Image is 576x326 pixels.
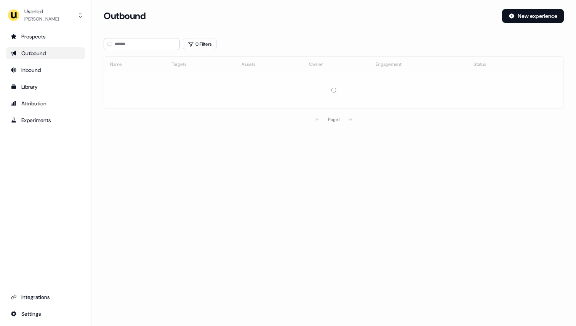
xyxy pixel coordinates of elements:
div: Experiments [11,116,80,124]
a: Go to attribution [6,97,85,110]
button: Userled[PERSON_NAME] [6,6,85,24]
div: Integrations [11,293,80,301]
button: 0 Filters [183,38,217,50]
a: Go to Inbound [6,64,85,76]
div: [PERSON_NAME] [24,15,59,23]
a: Go to integrations [6,308,85,320]
a: Go to prospects [6,30,85,43]
div: Outbound [11,49,80,57]
div: Library [11,83,80,91]
div: Userled [24,8,59,15]
h3: Outbound [104,10,146,22]
div: Inbound [11,66,80,74]
div: Prospects [11,33,80,40]
a: Go to experiments [6,114,85,126]
a: Go to outbound experience [6,47,85,59]
a: Go to integrations [6,291,85,303]
a: Go to templates [6,81,85,93]
button: New experience [502,9,564,23]
div: Settings [11,310,80,318]
div: Attribution [11,100,80,107]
